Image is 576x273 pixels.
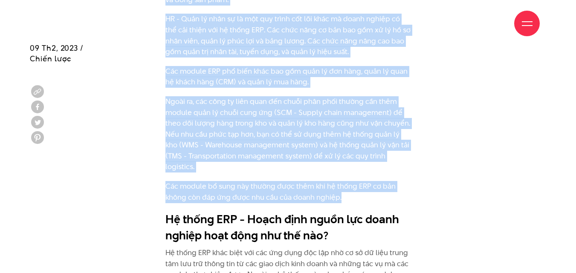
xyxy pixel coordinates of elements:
[165,181,411,203] p: Các module bổ sung này thường được thêm khi hệ thống ERP cơ bản không còn đáp ứng được nhu cầu củ...
[165,66,411,88] p: Các module ERP phổ biến khác bao gồm quản lý đơn hàng, quản lý quan hệ khách hàng (CRM) và quản l...
[30,43,84,64] span: 09 Th2, 2023 / Chiến lược
[165,211,411,243] h2: Hệ thống ERP - Hoạch định nguồn lực doanh nghiệp hoạt động như thế nào?
[165,96,411,172] p: Ngoài ra, các công ty liên quan đến chuỗi phân phối thường cần thêm module quản lý chuỗi cung ứng...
